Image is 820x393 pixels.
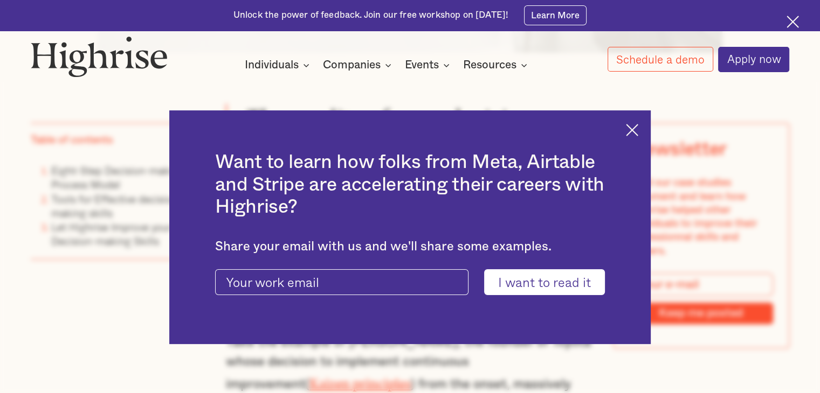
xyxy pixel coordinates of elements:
a: Learn More [524,5,587,25]
input: I want to read it [484,269,605,295]
div: Events [405,59,439,72]
div: Events [405,59,453,72]
form: current-ascender-blog-article-modal-form [215,269,604,295]
h2: Want to learn how folks from Meta, Airtable and Stripe are accelerating their careers with Highrise? [215,151,604,218]
div: Resources [463,59,530,72]
img: Highrise logo [31,36,168,78]
input: Your work email [215,269,468,295]
div: Individuals [245,59,299,72]
div: Companies [323,59,395,72]
a: Apply now [718,47,789,72]
img: Cross icon [787,16,799,28]
a: Schedule a demo [608,47,713,72]
img: Cross icon [626,124,638,136]
div: Individuals [245,59,313,72]
div: Companies [323,59,381,72]
div: Unlock the power of feedback. Join our free workshop on [DATE]! [233,9,508,22]
div: Resources [463,59,516,72]
div: Share your email with us and we'll share some examples. [215,239,604,254]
